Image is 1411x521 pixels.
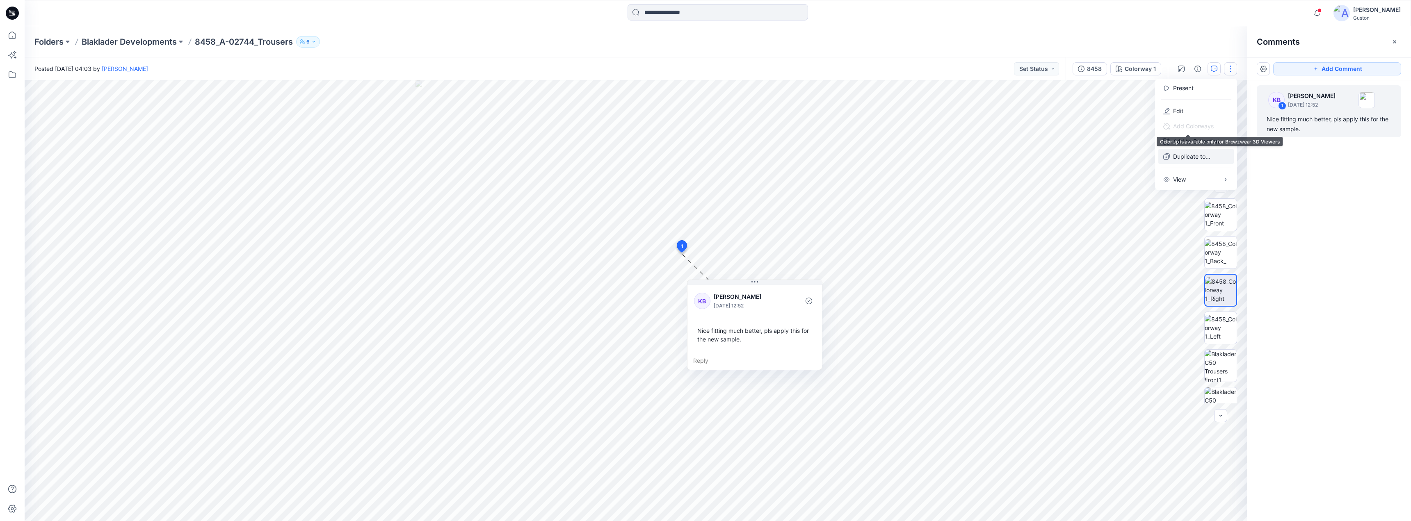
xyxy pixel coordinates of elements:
img: avatar [1333,5,1350,21]
div: Colorway 1 [1125,64,1156,73]
span: Posted [DATE] 04:03 by [34,64,148,73]
p: View [1173,175,1186,184]
a: Present [1173,84,1194,92]
p: Add to Collection [1173,137,1219,146]
div: 1 [1278,102,1286,110]
a: Edit [1173,107,1183,115]
div: Guston [1353,15,1401,21]
div: Nice fitting much better, pls apply this for the new sample. [1267,114,1391,134]
a: Blaklader Developments [82,36,177,48]
div: KB [694,293,710,309]
button: 8458 [1073,62,1107,75]
div: Nice fitting much better, pls apply this for the new sample. [694,323,815,347]
h2: Comments [1257,37,1300,47]
img: 8458_Colorway 1_Back_ [1205,239,1237,265]
p: Duplicate to... [1173,152,1210,161]
button: Colorway 1 [1110,62,1161,75]
div: 8458 [1087,64,1102,73]
button: Add Comment [1273,62,1401,75]
div: KB [1268,92,1285,108]
a: [PERSON_NAME] [102,65,148,72]
div: [PERSON_NAME] [1353,5,1401,15]
img: 8458_Colorway 1_Right [1205,277,1236,303]
span: 1 [681,243,683,250]
img: 8458_Colorway 1_Left [1205,315,1237,341]
p: [DATE] 12:52 [714,302,781,310]
p: [PERSON_NAME] [1288,91,1336,101]
button: 6 [296,36,320,48]
p: [DATE] 12:52 [1288,101,1336,109]
button: Details [1191,62,1204,75]
div: Reply [687,352,822,370]
img: 8458_Colorway 1_Front [1205,202,1237,228]
p: [PERSON_NAME] [714,292,781,302]
p: 6 [306,37,310,46]
img: Blaklader C50 Trousers Front1 [1205,350,1237,382]
a: Folders [34,36,64,48]
img: Blaklader C50 Trousers Back1 [1205,387,1237,419]
p: 8458_A-02744_Trousers [195,36,293,48]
